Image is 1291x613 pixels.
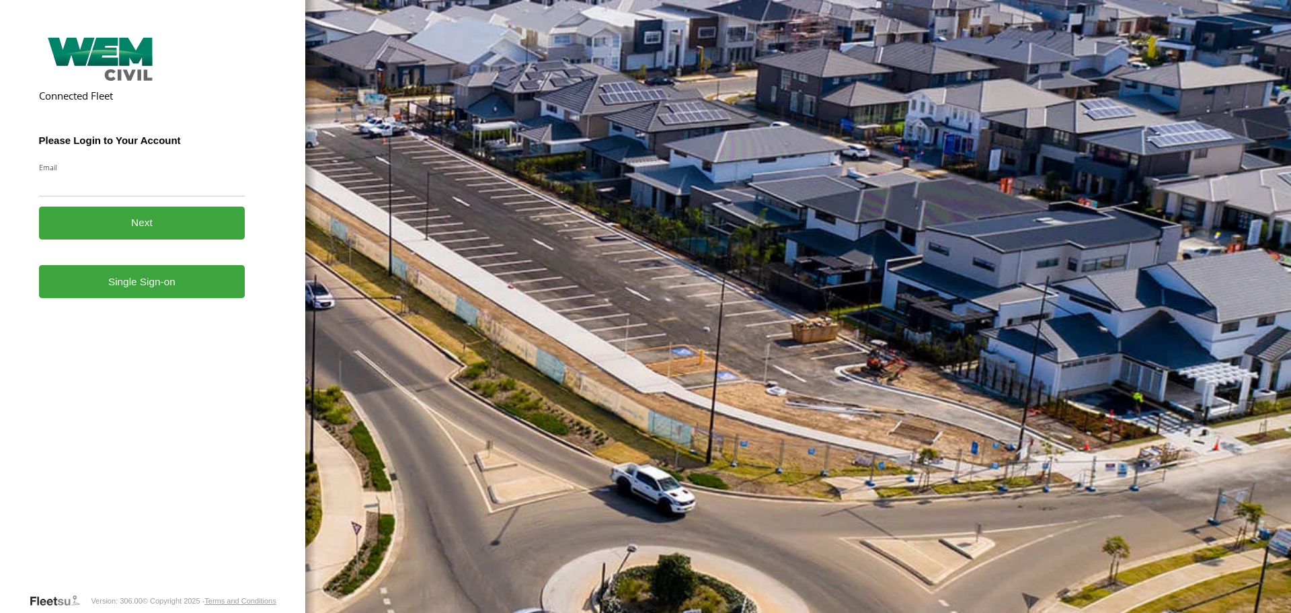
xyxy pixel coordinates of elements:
a: Terms and Conditions [204,597,276,605]
label: Email [39,162,245,172]
img: WEM [39,38,163,81]
div: © Copyright 2025 - [143,597,276,605]
a: Visit our Website [29,594,91,608]
button: Next [39,207,245,240]
a: Single Sign-on [39,265,245,298]
h3: Please Login to Your Account [39,135,245,146]
div: Version: 306.00 [91,597,142,605]
h2: Connected Fleet [39,89,245,102]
